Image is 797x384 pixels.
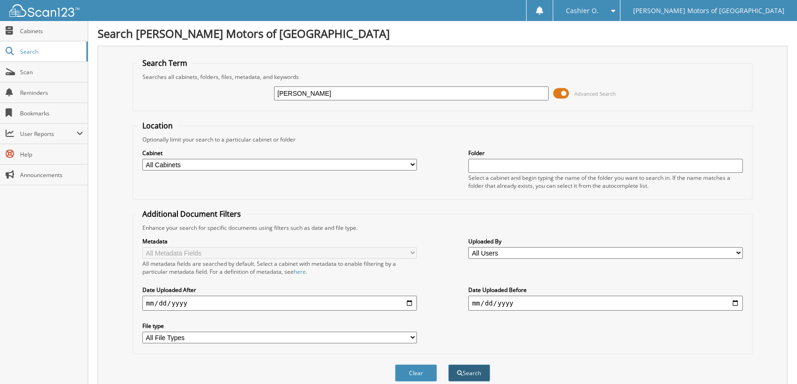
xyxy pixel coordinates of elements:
[138,58,192,68] legend: Search Term
[20,48,82,56] span: Search
[142,286,417,294] label: Date Uploaded After
[142,149,417,157] label: Cabinet
[138,121,177,131] legend: Location
[20,130,77,138] span: User Reports
[138,135,748,143] div: Optionally limit your search to a particular cabinet or folder
[468,174,743,190] div: Select a cabinet and begin typing the name of the folder you want to search in. If the name match...
[20,27,83,35] span: Cabinets
[142,237,417,245] label: Metadata
[566,8,599,14] span: Cashier O.
[20,89,83,97] span: Reminders
[468,296,743,311] input: end
[9,4,79,17] img: scan123-logo-white.svg
[142,322,417,330] label: File type
[574,90,616,97] span: Advanced Search
[468,286,743,294] label: Date Uploaded Before
[633,8,784,14] span: [PERSON_NAME] Motors of [GEOGRAPHIC_DATA]
[294,268,306,276] a: here
[468,149,743,157] label: Folder
[20,171,83,179] span: Announcements
[750,339,797,384] iframe: Chat Widget
[138,224,748,232] div: Enhance your search for specific documents using filters such as date and file type.
[142,296,417,311] input: start
[138,209,246,219] legend: Additional Document Filters
[98,26,788,41] h1: Search [PERSON_NAME] Motors of [GEOGRAPHIC_DATA]
[395,364,437,382] button: Clear
[20,150,83,158] span: Help
[468,237,743,245] label: Uploaded By
[142,260,417,276] div: All metadata fields are searched by default. Select a cabinet with metadata to enable filtering b...
[138,73,748,81] div: Searches all cabinets, folders, files, metadata, and keywords
[20,109,83,117] span: Bookmarks
[20,68,83,76] span: Scan
[448,364,490,382] button: Search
